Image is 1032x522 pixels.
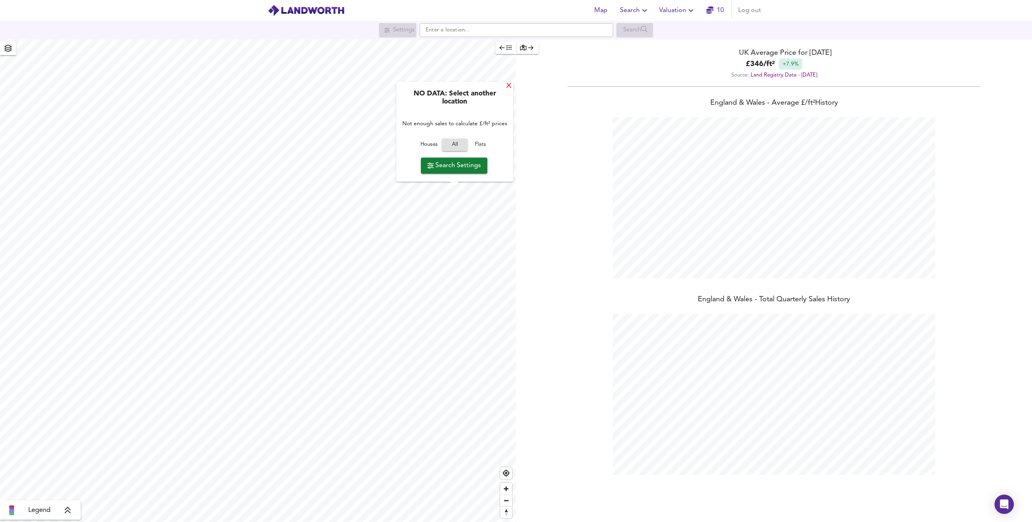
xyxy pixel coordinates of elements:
[400,90,509,111] div: NO DATA: Select another location
[995,495,1014,514] div: Open Intercom Messenger
[506,83,512,90] div: X
[470,141,491,150] span: Flats
[500,495,512,506] button: Zoom out
[379,23,416,37] div: Search for a location first or explore the map
[500,506,512,518] button: Reset bearing to north
[268,4,345,17] img: logo
[751,72,817,78] a: Land Registry Data - [DATE]
[591,5,610,16] span: Map
[702,2,728,19] button: 10
[468,139,493,151] button: Flats
[706,5,724,16] a: 10
[420,23,613,37] input: Enter a location...
[588,2,614,19] button: Map
[516,98,1032,109] div: England & Wales - Average £/ ft² History
[516,294,1032,306] div: England & Wales - Total Quarterly Sales History
[620,5,649,16] span: Search
[427,160,481,171] span: Search Settings
[746,59,775,70] b: £ 346 / ft²
[442,139,468,151] button: All
[28,505,50,515] span: Legend
[735,2,764,19] button: Log out
[617,2,653,19] button: Search
[738,5,761,16] span: Log out
[500,483,512,495] button: Zoom in
[659,5,696,16] span: Valuation
[446,141,464,150] span: All
[418,141,440,150] span: Houses
[656,2,699,19] button: Valuation
[416,139,442,151] button: Houses
[421,157,487,174] button: Search Settings
[400,111,509,137] div: Not enough sales to calculate £/ft² prices
[500,467,512,479] button: Find my location
[516,70,1032,81] div: Source:
[516,48,1032,58] div: UK Average Price for [DATE]
[779,58,802,70] div: +7.9%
